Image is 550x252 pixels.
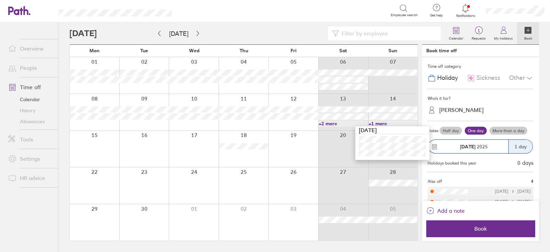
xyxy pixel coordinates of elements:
a: My holidays [490,22,517,44]
input: Filter by employee [339,27,437,40]
span: 1 [467,28,490,33]
label: Calendar [445,34,467,41]
div: 0 days [517,160,533,166]
div: [DATE] [355,126,429,134]
div: [DATE] [DATE] [495,189,531,194]
div: Holidays booked this year [428,161,476,166]
label: Book [520,34,536,41]
a: Notifications [454,3,477,18]
span: Employee search [391,13,418,17]
button: Add a note [426,205,465,216]
a: Tools [3,133,58,146]
a: HR advice [3,171,58,185]
a: Time off [3,80,58,94]
a: People [3,61,58,75]
span: Sat [339,48,347,53]
strong: [DATE] [460,144,475,150]
span: Notifications [454,14,477,18]
a: Book [517,22,539,44]
a: History [3,105,58,116]
span: Add a note [437,205,465,216]
div: Other [509,72,533,85]
div: 1 day [508,140,532,153]
span: Fri [290,48,297,53]
a: Calendar [445,22,467,44]
label: More than a day [489,127,527,135]
span: Sickness [476,74,500,82]
button: Book [426,220,535,237]
span: Thu [240,48,248,53]
a: +2 more [319,120,368,127]
span: Also off [428,179,442,184]
label: Requests [467,34,490,41]
div: Search [190,7,208,13]
button: [DATE] 20251 day [428,136,533,157]
span: Holiday [437,74,458,82]
div: Time off category [428,61,533,72]
a: +1 more [368,120,418,127]
div: Book time off [426,48,457,53]
button: [DATE] [164,28,194,39]
span: Book [431,225,530,232]
span: Get help [425,13,448,18]
a: 1Requests [467,22,490,44]
a: Allowances [3,116,58,127]
a: Settings [3,152,58,166]
span: 4 [531,179,533,184]
span: Mon [89,48,100,53]
span: Dates [428,128,438,133]
span: Wed [189,48,199,53]
label: One day [465,127,487,135]
span: Tue [140,48,148,53]
div: [DATE] [DATE] [495,199,531,204]
label: My holidays [490,34,517,41]
label: Half day [440,127,462,135]
span: 2025 [460,144,488,149]
div: [PERSON_NAME] [439,107,484,113]
span: Sun [388,48,397,53]
div: Who's it for? [428,93,533,104]
a: Overview [3,42,58,55]
a: Calendar [3,94,58,105]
